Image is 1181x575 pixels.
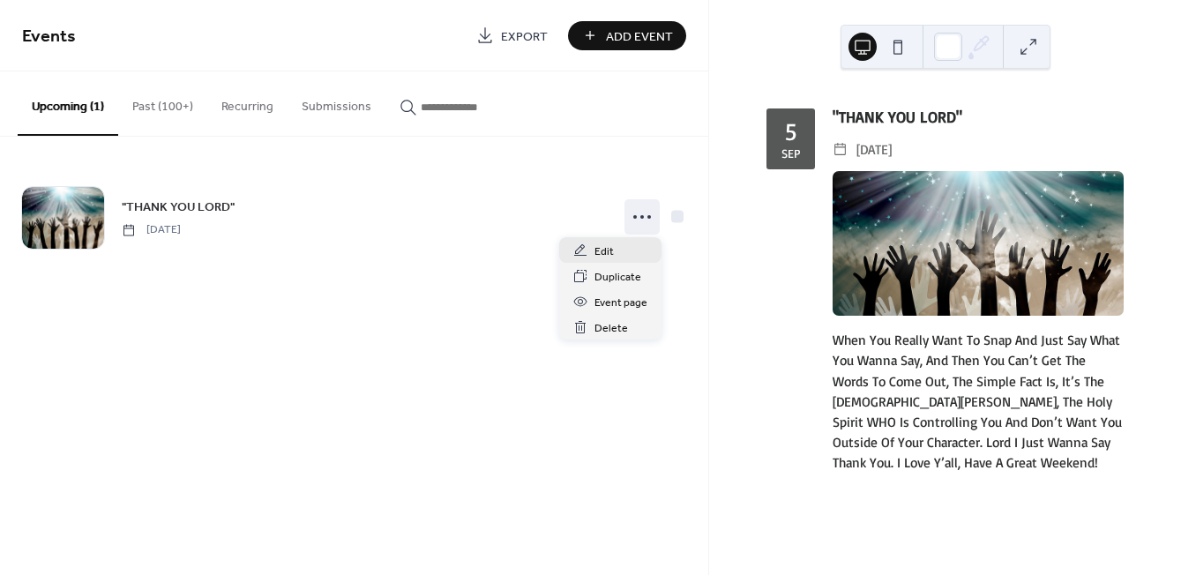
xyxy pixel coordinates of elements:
[22,19,76,54] span: Events
[501,27,548,46] span: Export
[118,71,207,134] button: Past (100+)
[785,119,796,144] div: 5
[463,21,561,50] a: Export
[288,71,385,134] button: Submissions
[833,105,1124,128] div: "THANK YOU LORD"
[594,243,614,261] span: Edit
[18,71,118,136] button: Upcoming (1)
[594,268,641,287] span: Duplicate
[594,294,647,312] span: Event page
[594,319,628,338] span: Delete
[122,198,235,217] span: "THANK YOU LORD"
[568,21,686,50] button: Add Event
[606,27,673,46] span: Add Event
[122,222,181,238] span: [DATE]
[833,138,848,161] div: ​
[856,138,892,161] span: [DATE]
[122,197,235,217] a: "THANK YOU LORD"
[833,330,1124,473] div: When You Really Want To Snap And Just Say What You Wanna Say, And Then You Can’t Get The Words To...
[781,147,800,160] div: Sep
[207,71,288,134] button: Recurring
